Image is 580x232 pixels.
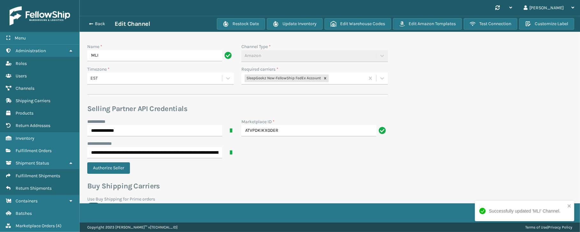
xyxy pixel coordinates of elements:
[87,165,134,171] a: Authorize Seller
[567,203,572,209] button: close
[87,43,102,50] label: Name
[16,160,49,166] span: Shipment Status
[10,6,70,25] img: logo
[16,73,27,79] span: Users
[245,74,322,82] div: SleepGeekz New-FellowShip FedEx Account
[519,18,574,30] button: Customize Label
[16,123,50,128] span: Return Addresses
[16,198,38,204] span: Containers
[217,18,265,30] button: Restock Date
[241,66,278,73] label: Required carriers
[393,18,462,30] button: Edit Amazon Templates
[16,186,52,191] span: Return Shipments
[56,223,61,228] span: ( 4 )
[241,118,275,125] label: Marketplace ID
[16,86,34,91] span: Channels
[85,21,115,27] button: Back
[87,181,388,191] h3: Buy Shipping Carriers
[87,196,388,202] label: Use Buy Shipping for Prime orders
[16,136,34,141] span: Inventory
[16,211,32,216] span: Batches
[16,173,60,179] span: Fulfillment Shipments
[16,98,50,103] span: Shipping Carriers
[16,110,33,116] span: Products
[16,148,52,153] span: Fulfillment Orders
[87,104,388,114] h3: Selling Partner API Credentials
[87,162,130,174] button: Authorize Seller
[115,20,150,28] h3: Edit Channel
[87,222,177,232] p: Copyright 2023 [PERSON_NAME]™ v [TECHNICAL_ID]
[90,75,223,82] div: EST
[489,208,561,214] div: Successfully updated 'MLI' Channel.
[16,223,55,228] span: Marketplace Orders
[325,18,391,30] button: Edit Warehouse Codes
[16,61,27,66] span: Roles
[241,43,271,50] label: Channel Type
[16,48,46,53] span: Administration
[15,35,26,41] span: Menu
[87,66,110,73] label: Timezone
[464,18,517,30] button: Test Connection
[267,18,323,30] button: Update Inventory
